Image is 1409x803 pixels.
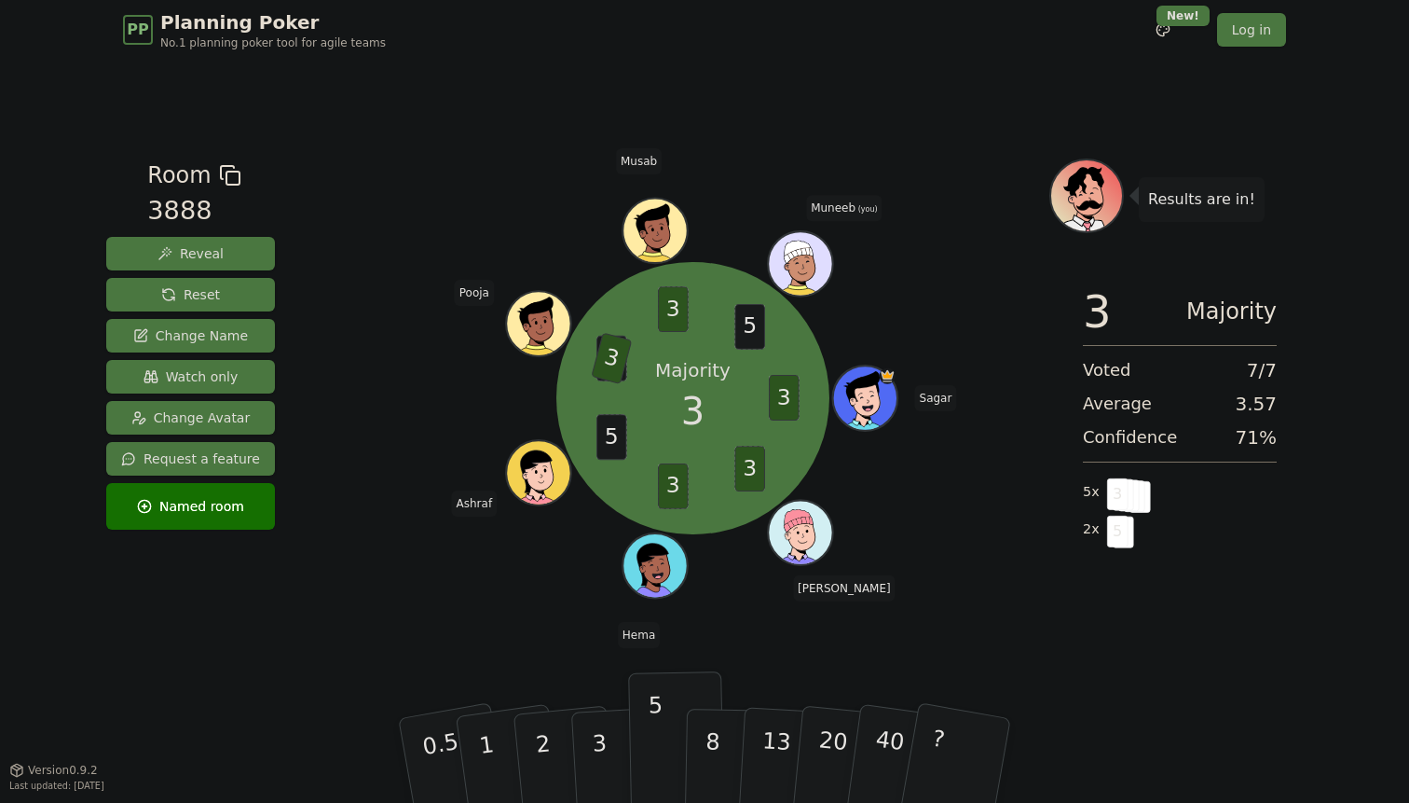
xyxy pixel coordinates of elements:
span: (you) [855,205,878,214]
button: Reset [106,278,275,312]
span: 3 [1083,289,1112,334]
a: PPPlanning PokerNo.1 planning poker tool for agile teams [123,9,386,50]
button: Reveal [106,237,275,270]
span: Click to change your name [618,622,660,648]
span: Click to change your name [616,148,662,174]
span: 3 [769,375,800,421]
button: Change Avatar [106,401,275,435]
span: Click to change your name [452,491,498,517]
span: 3 [1107,478,1129,510]
button: Click to change your avatar [770,233,830,294]
span: 3 [591,333,632,385]
span: 3 [734,446,765,491]
span: 3 [658,286,689,332]
span: 5 [1107,516,1129,547]
span: Average [1083,391,1152,417]
span: Click to change your name [915,385,957,411]
span: Majority [1186,289,1277,334]
div: 3888 [147,192,240,230]
span: Voted [1083,357,1131,383]
span: Reset [161,285,220,304]
span: 5 [595,415,626,461]
span: 5 [734,304,765,350]
span: Watch only [144,367,239,386]
button: Request a feature [106,442,275,476]
button: Version0.9.2 [9,763,98,778]
span: 3 [658,464,689,509]
span: 5 x [1083,482,1100,503]
span: Reveal [157,244,224,263]
span: Change Avatar [131,408,251,427]
span: Last updated: [DATE] [9,781,104,791]
span: 2 x [1083,519,1100,540]
span: 3.57 [1235,391,1277,417]
button: Change Name [106,319,275,353]
span: Version 0.9.2 [28,763,98,778]
p: Majority [655,357,731,383]
p: 5 [649,692,664,793]
button: New! [1146,13,1180,47]
span: Named room [137,497,244,516]
button: Watch only [106,360,275,394]
button: Named room [106,483,275,530]
span: Change Name [133,326,248,345]
span: 3 [681,383,704,439]
a: Log in [1217,13,1286,47]
span: Planning Poker [160,9,386,35]
span: Click to change your name [793,575,896,601]
span: No.1 planning poker tool for agile teams [160,35,386,50]
span: 71 % [1236,424,1277,450]
div: New! [1156,6,1210,26]
span: Confidence [1083,424,1177,450]
span: Room [147,159,211,192]
span: Sagar is the host [879,367,895,383]
span: 7 / 7 [1247,357,1277,383]
p: Results are in! [1148,187,1255,213]
span: PP [127,19,148,41]
span: Click to change your name [806,195,882,221]
span: Click to change your name [455,280,494,306]
span: Request a feature [121,450,260,468]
